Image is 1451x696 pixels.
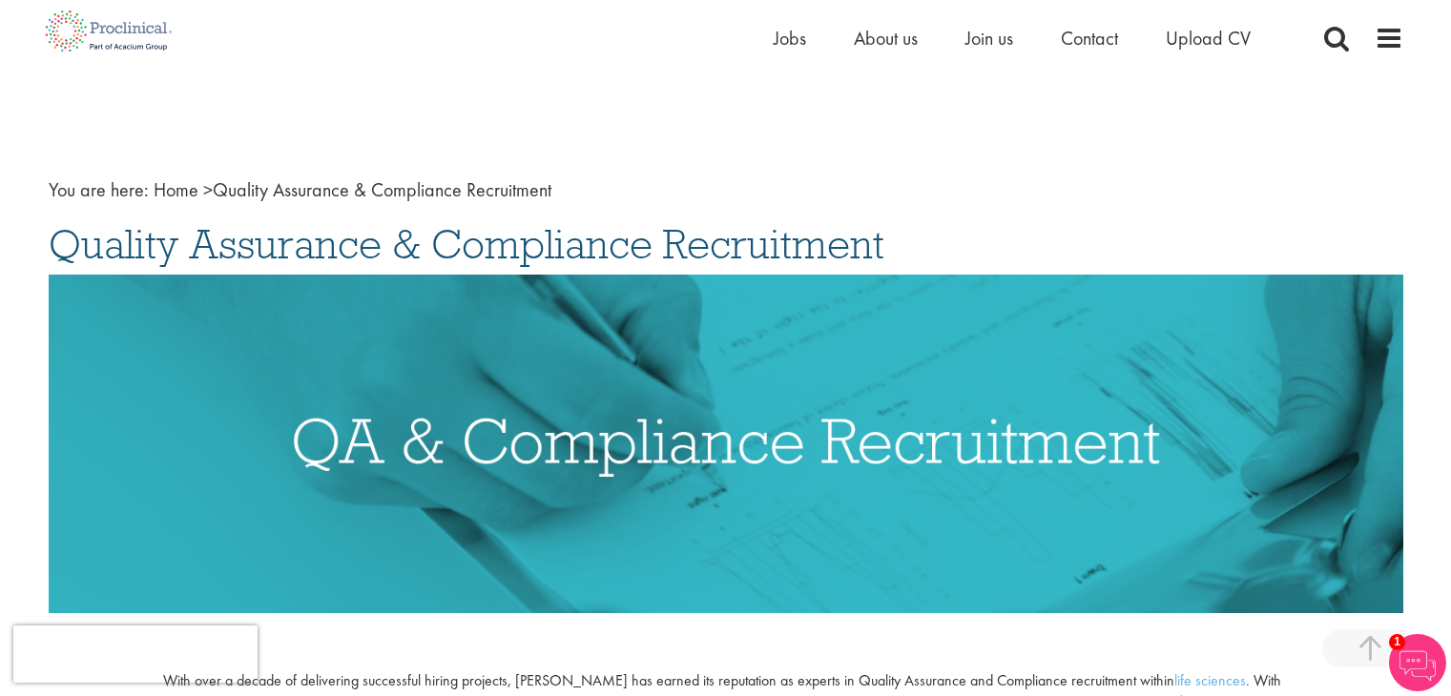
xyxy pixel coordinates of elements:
span: 1 [1389,634,1405,650]
a: life sciences [1174,670,1246,690]
a: Contact [1061,26,1118,51]
a: Upload CV [1166,26,1251,51]
span: Quality Assurance & Compliance Recruitment [154,177,551,202]
a: Join us [965,26,1013,51]
img: Quality Assurance & Compliance Recruitment [49,275,1403,613]
img: Chatbot [1389,634,1446,691]
iframe: reCAPTCHA [13,625,258,683]
span: Quality Assurance & Compliance Recruitment [49,218,884,270]
a: About us [854,26,918,51]
span: > [203,177,213,202]
span: You are here: [49,177,149,202]
a: Jobs [774,26,806,51]
a: breadcrumb link to Home [154,177,198,202]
